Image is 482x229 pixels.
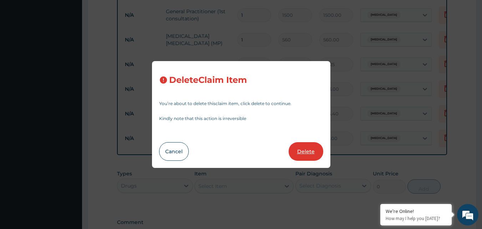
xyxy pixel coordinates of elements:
img: d_794563401_company_1708531726252_794563401 [13,36,29,54]
div: Chat with us now [37,40,120,49]
p: How may I help you today? [386,215,446,221]
span: We're online! [41,69,98,141]
p: Kindly note that this action is irreversible [159,116,323,121]
div: We're Online! [386,208,446,214]
div: Minimize live chat window [117,4,134,21]
button: Cancel [159,142,189,161]
textarea: Type your message and hit 'Enter' [4,153,136,178]
button: Delete [289,142,323,161]
p: You’re about to delete this claim item , click delete to continue. [159,101,323,106]
h3: Delete Claim Item [169,75,247,85]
